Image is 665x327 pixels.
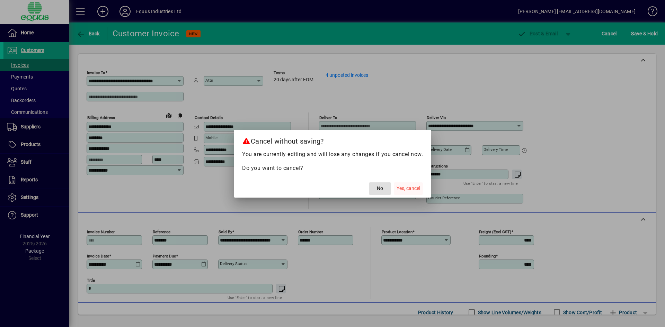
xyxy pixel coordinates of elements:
span: Yes, cancel [397,185,420,192]
button: No [369,182,391,195]
h2: Cancel without saving? [234,130,431,150]
button: Yes, cancel [394,182,423,195]
p: Do you want to cancel? [242,164,423,172]
span: No [377,185,383,192]
p: You are currently editing and will lose any changes if you cancel now. [242,150,423,158]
